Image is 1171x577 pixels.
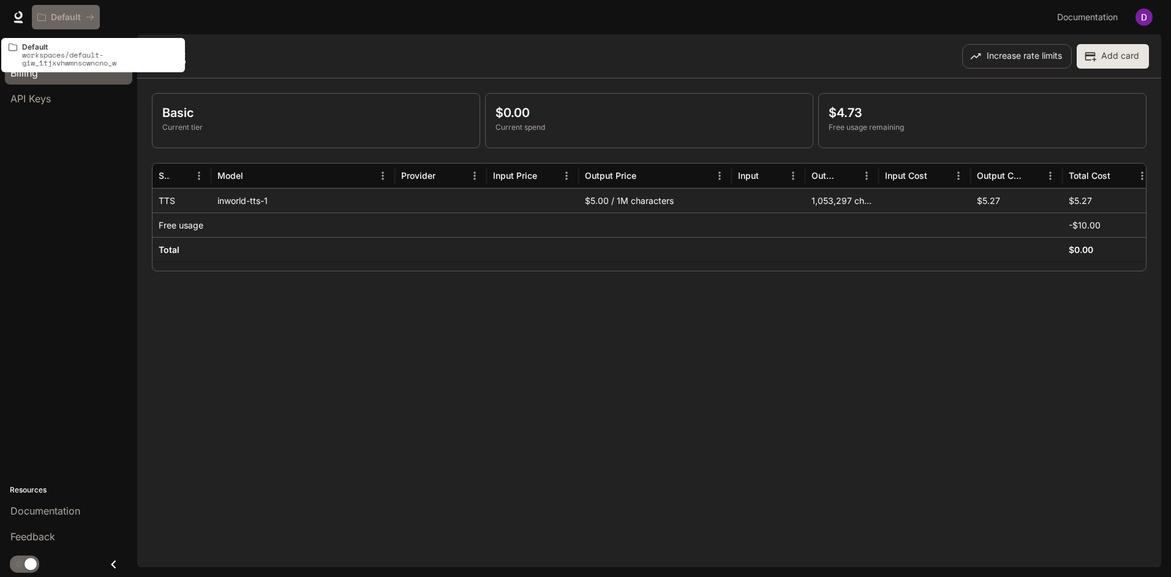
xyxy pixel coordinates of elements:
button: User avatar [1132,5,1156,29]
div: Service [159,170,170,181]
button: Sort [760,167,778,185]
div: $5.00 / 1M characters [579,188,732,213]
p: Default [51,12,81,23]
p: TTS [159,195,175,207]
p: -$10.00 [1069,219,1101,232]
p: $4.73 [829,104,1136,122]
h6: Total [159,244,179,256]
button: All workspaces [32,5,100,29]
p: Default [22,43,178,51]
button: Menu [949,167,968,185]
div: Input Cost [885,170,927,181]
p: Current tier [162,122,470,133]
button: Sort [538,167,557,185]
button: Sort [171,167,190,185]
div: Output Cost [977,170,1022,181]
button: Sort [638,167,656,185]
button: Sort [1023,167,1041,185]
button: Sort [244,167,263,185]
div: 1,053,297 characters [805,188,879,213]
button: Menu [190,167,208,185]
div: Input Price [493,170,537,181]
h6: $0.00 [1069,244,1093,256]
p: Free usage [159,219,203,232]
p: $5.27 [1069,195,1092,207]
p: Free usage remaining [829,122,1136,133]
button: Menu [784,167,802,185]
button: Menu [857,167,876,185]
a: Documentation [1052,5,1127,29]
div: Input [738,170,759,181]
div: Provider [401,170,435,181]
div: Model [217,170,243,181]
button: Sort [1112,167,1130,185]
p: workspaces/default-giw_1tjxvhwmnscwncno_w [22,51,178,67]
button: Menu [1041,167,1060,185]
button: Sort [839,167,857,185]
button: Menu [710,167,729,185]
button: Menu [465,167,484,185]
div: Output [811,170,838,181]
button: Add card [1077,44,1149,69]
p: $0.00 [495,104,803,122]
div: Total Cost [1069,170,1110,181]
p: Basic [162,104,470,122]
button: Sort [928,167,947,185]
button: Menu [1133,167,1151,185]
button: Menu [374,167,392,185]
div: $5.27 [971,188,1063,213]
button: Increase rate limits [962,44,1072,69]
button: Menu [557,167,576,185]
p: Current spend [495,122,803,133]
span: Documentation [1057,10,1118,25]
button: Sort [437,167,455,185]
div: inworld-tts-1 [211,188,395,213]
img: User avatar [1135,9,1153,26]
div: Output Price [585,170,636,181]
